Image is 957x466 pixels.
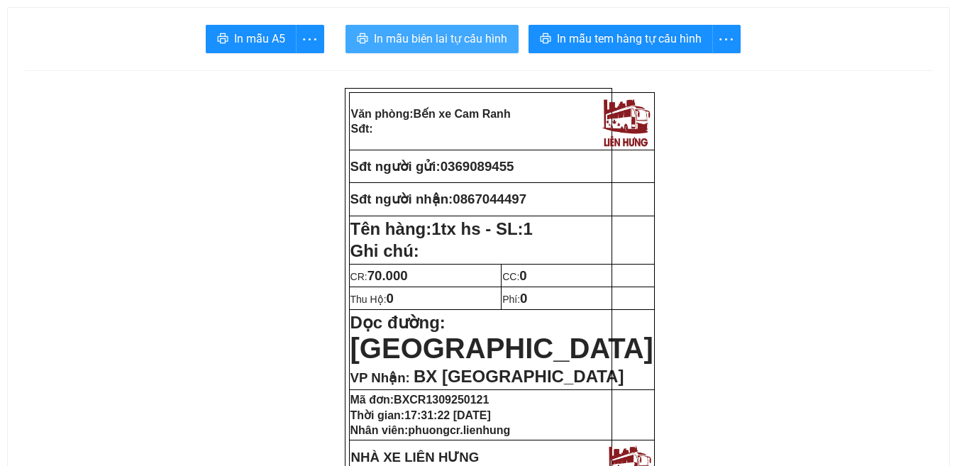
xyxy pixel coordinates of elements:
[502,294,527,305] span: Phí:
[441,159,514,174] span: 0369089455
[502,271,527,282] span: CC:
[297,30,323,48] span: more
[350,159,441,174] strong: Sđt người gửi:
[374,30,507,48] span: In mẫu biên lai tự cấu hình
[350,271,408,282] span: CR:
[529,25,713,53] button: printerIn mẫu tem hàng tự cấu hình
[350,370,410,385] span: VP Nhận:
[408,424,510,436] span: phuongcr.lienhung
[350,333,653,364] span: [GEOGRAPHIC_DATA]
[109,104,182,118] span: 0867044497
[351,450,480,465] strong: NHÀ XE LIÊN HƯNG
[6,71,96,86] strong: Sđt người gửi:
[519,268,526,283] span: 0
[350,192,453,206] strong: Sđt người nhận:
[351,108,511,120] strong: Văn phòng:
[350,313,653,362] strong: Dọc đường:
[350,394,489,406] strong: Mã đơn:
[712,25,741,53] button: more
[524,219,533,238] span: 1
[520,291,527,306] span: 0
[387,291,394,306] span: 0
[96,71,170,86] span: 0369089455
[296,25,324,53] button: more
[350,241,419,260] span: Ghi chú:
[540,33,551,46] span: printer
[206,25,297,53] button: printerIn mẫu A5
[557,30,702,48] span: In mẫu tem hàng tự cấu hình
[6,35,28,47] strong: Sđt:
[357,33,368,46] span: printer
[414,367,624,386] span: BX [GEOGRAPHIC_DATA]
[431,219,533,238] span: 1tx hs - SL:
[394,394,489,406] span: BXCR1309250121
[453,192,526,206] span: 0867044497
[350,424,511,436] strong: Nhân viên:
[367,268,408,283] span: 70.000
[350,409,491,421] strong: Thời gian:
[599,94,653,148] img: logo
[713,30,740,48] span: more
[217,33,228,46] span: printer
[351,123,373,135] strong: Sđt:
[404,409,491,421] span: 17:31:22 [DATE]
[6,20,166,32] strong: Văn phòng:
[414,108,511,120] span: Bến xe Cam Ranh
[234,30,285,48] span: In mẫu A5
[350,294,394,305] span: Thu Hộ:
[6,104,109,118] strong: Sđt người nhận:
[350,219,533,238] strong: Tên hàng:
[69,20,166,32] span: Bến xe Cam Ranh
[345,25,519,53] button: printerIn mẫu biên lai tự cấu hình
